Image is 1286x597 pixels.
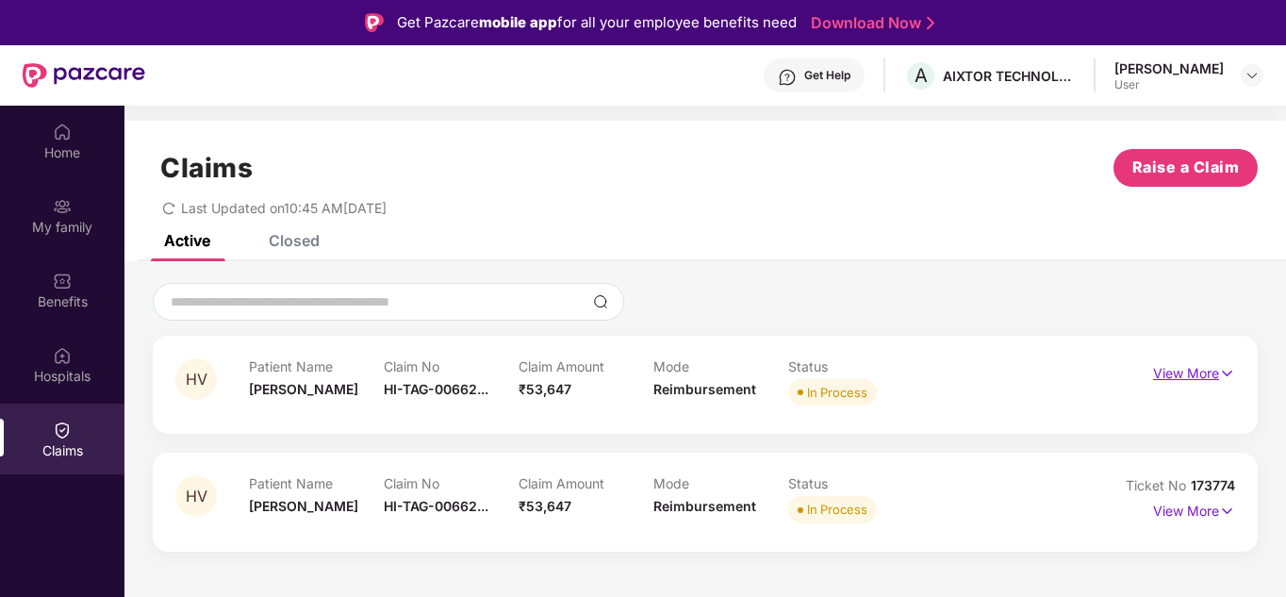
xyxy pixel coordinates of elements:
p: Mode [653,358,788,374]
span: A [915,64,928,87]
div: Get Pazcare for all your employee benefits need [397,11,797,34]
img: svg+xml;base64,PHN2ZyBpZD0iQ2xhaW0iIHhtbG5zPSJodHRwOi8vd3d3LnczLm9yZy8yMDAwL3N2ZyIgd2lkdGg9IjIwIi... [53,421,72,439]
p: Mode [653,475,788,491]
strong: mobile app [479,13,557,31]
img: svg+xml;base64,PHN2ZyBpZD0iSG9tZSIgeG1sbnM9Imh0dHA6Ly93d3cudzMub3JnLzIwMDAvc3ZnIiB3aWR0aD0iMjAiIG... [53,123,72,141]
img: svg+xml;base64,PHN2ZyB3aWR0aD0iMjAiIGhlaWdodD0iMjAiIHZpZXdCb3g9IjAgMCAyMCAyMCIgZmlsbD0ibm9uZSIgeG... [53,197,72,216]
img: svg+xml;base64,PHN2ZyB4bWxucz0iaHR0cDovL3d3dy53My5vcmcvMjAwMC9zdmciIHdpZHRoPSIxNyIgaGVpZ2h0PSIxNy... [1219,501,1235,522]
h1: Claims [160,152,253,184]
span: [PERSON_NAME] [249,498,358,514]
img: New Pazcare Logo [23,63,145,88]
span: Reimbursement [653,498,756,514]
p: View More [1153,358,1235,384]
div: In Process [807,383,867,402]
div: Closed [269,231,320,250]
img: Stroke [927,13,934,33]
div: AIXTOR TECHNOLOGIES LLP [943,67,1075,85]
div: Active [164,231,210,250]
img: svg+xml;base64,PHN2ZyBpZD0iU2VhcmNoLTMyeDMyIiB4bWxucz0iaHR0cDovL3d3dy53My5vcmcvMjAwMC9zdmciIHdpZH... [593,294,608,309]
div: In Process [807,500,867,519]
p: Claim No [384,358,519,374]
span: Reimbursement [653,381,756,397]
div: [PERSON_NAME] [1114,59,1224,77]
p: View More [1153,496,1235,522]
p: Status [788,358,923,374]
span: Last Updated on 10:45 AM[DATE] [181,200,387,216]
span: redo [162,200,175,216]
span: Ticket No [1126,477,1191,493]
img: svg+xml;base64,PHN2ZyBpZD0iSG9zcGl0YWxzIiB4bWxucz0iaHR0cDovL3d3dy53My5vcmcvMjAwMC9zdmciIHdpZHRoPS... [53,346,72,365]
div: Get Help [804,68,850,83]
img: svg+xml;base64,PHN2ZyBpZD0iSGVscC0zMngzMiIgeG1sbnM9Imh0dHA6Ly93d3cudzMub3JnLzIwMDAvc3ZnIiB3aWR0aD... [778,68,797,87]
p: Claim Amount [519,358,653,374]
span: [PERSON_NAME] [249,381,358,397]
p: Patient Name [249,358,384,374]
span: HI-TAG-00662... [384,381,488,397]
p: Status [788,475,923,491]
span: ₹53,647 [519,381,571,397]
img: svg+xml;base64,PHN2ZyB4bWxucz0iaHR0cDovL3d3dy53My5vcmcvMjAwMC9zdmciIHdpZHRoPSIxNyIgaGVpZ2h0PSIxNy... [1219,363,1235,384]
span: HV [186,372,207,388]
span: HV [186,489,207,505]
p: Patient Name [249,475,384,491]
p: Claim No [384,475,519,491]
span: ₹53,647 [519,498,571,514]
img: svg+xml;base64,PHN2ZyBpZD0iQmVuZWZpdHMiIHhtbG5zPSJodHRwOi8vd3d3LnczLm9yZy8yMDAwL3N2ZyIgd2lkdGg9Ij... [53,272,72,290]
span: HI-TAG-00662... [384,498,488,514]
img: Logo [365,13,384,32]
span: 173774 [1191,477,1235,493]
a: Download Now [811,13,929,33]
img: svg+xml;base64,PHN2ZyBpZD0iRHJvcGRvd24tMzJ4MzIiIHhtbG5zPSJodHRwOi8vd3d3LnczLm9yZy8yMDAwL3N2ZyIgd2... [1245,68,1260,83]
span: Raise a Claim [1132,156,1240,179]
div: User [1114,77,1224,92]
button: Raise a Claim [1113,149,1258,187]
p: Claim Amount [519,475,653,491]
